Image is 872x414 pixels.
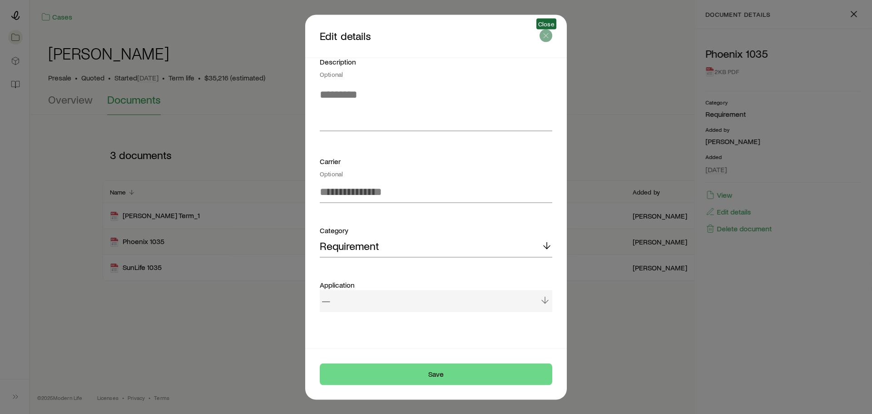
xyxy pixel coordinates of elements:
div: Description [320,56,552,78]
span: Close [538,20,555,27]
div: Optional [320,170,552,177]
div: Optional [320,70,552,78]
button: Save [320,363,552,385]
p: Requirement [320,239,379,252]
div: Carrier [320,155,552,177]
div: Category [320,224,552,235]
p: Edit details [320,29,540,43]
div: Application [320,279,552,290]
